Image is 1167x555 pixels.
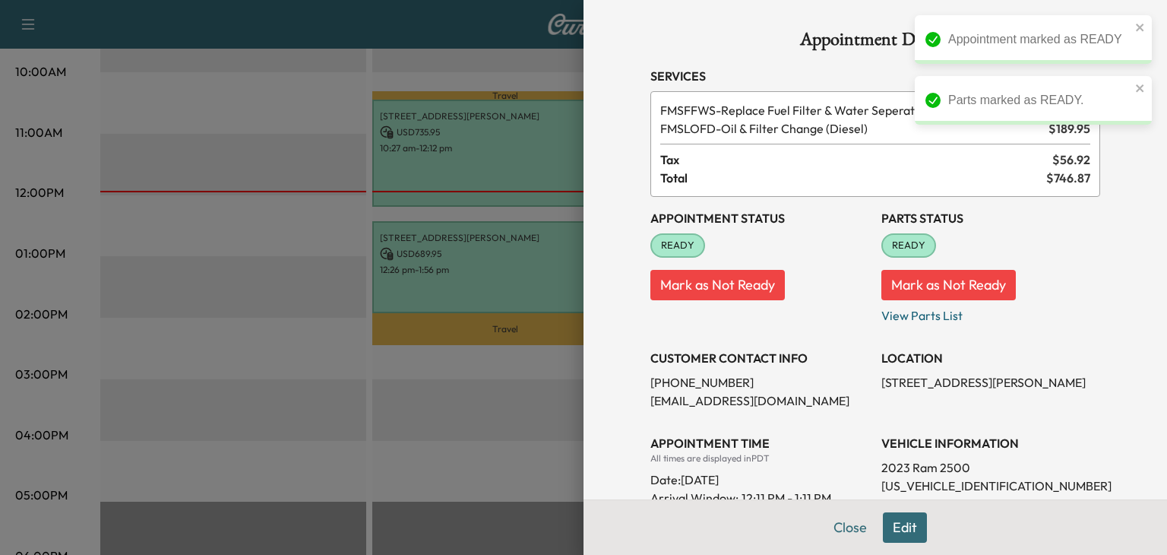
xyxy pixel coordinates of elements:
span: $ 56.92 [1052,151,1090,169]
h3: LOCATION [881,349,1100,367]
span: READY [652,238,704,253]
span: 12:11 PM - 1:11 PM [742,489,831,507]
h3: Services [650,67,1100,85]
h3: Appointment Status [650,209,869,227]
p: [STREET_ADDRESS][PERSON_NAME] [881,373,1100,392]
span: Total [660,169,1046,187]
h3: CUSTOMER CONTACT INFO [650,349,869,367]
span: READY [883,238,935,253]
button: Close [824,512,877,543]
button: close [1135,82,1146,94]
div: Parts marked as READY. [948,91,1131,109]
div: Date: [DATE] [650,465,869,489]
p: [EMAIL_ADDRESS][DOMAIN_NAME] [650,392,869,410]
div: All times are displayed in PDT [650,452,869,465]
p: View Parts List [881,300,1100,325]
button: Mark as Not Ready [881,270,1016,300]
button: close [1135,21,1146,33]
p: [PHONE_NUMBER] [650,373,869,392]
p: [US_VEHICLE_IDENTIFICATION_NUMBER] [881,477,1100,495]
h3: VEHICLE INFORMATION [881,434,1100,452]
div: Appointment marked as READY [948,30,1131,49]
span: Tax [660,151,1052,169]
span: Oil & Filter Change (Diesel) [660,119,1042,138]
span: Replace Fuel Filter & Water Seperator [660,101,1033,119]
p: 2023 Ram 2500 [881,458,1100,477]
h3: APPOINTMENT TIME [650,434,869,452]
h3: Parts Status [881,209,1100,227]
p: Arrival Window: [650,489,869,507]
button: Edit [883,512,927,543]
h1: Appointment Details [650,30,1100,55]
button: Mark as Not Ready [650,270,785,300]
span: $ 746.87 [1046,169,1090,187]
p: Odometer In: N/A [881,495,1100,513]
